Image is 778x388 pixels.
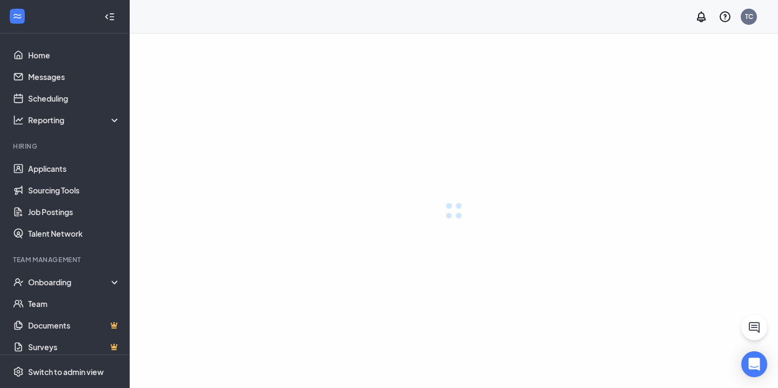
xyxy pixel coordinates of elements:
a: Job Postings [28,201,120,223]
svg: Notifications [695,10,708,23]
div: Team Management [13,255,118,264]
div: Switch to admin view [28,366,104,377]
div: TC [745,12,753,21]
a: Talent Network [28,223,120,244]
svg: Collapse [104,11,115,22]
a: DocumentsCrown [28,315,120,336]
a: SurveysCrown [28,336,120,358]
svg: QuestionInfo [719,10,732,23]
a: Scheduling [28,88,120,109]
svg: UserCheck [13,277,24,287]
svg: Settings [13,366,24,377]
div: Open Intercom Messenger [741,351,767,377]
a: Messages [28,66,120,88]
a: Applicants [28,158,120,179]
svg: WorkstreamLogo [12,11,23,22]
div: Reporting [28,115,121,125]
div: Onboarding [28,277,121,287]
svg: ChatActive [748,321,761,334]
a: Home [28,44,120,66]
svg: Analysis [13,115,24,125]
div: Hiring [13,142,118,151]
a: Sourcing Tools [28,179,120,201]
a: Team [28,293,120,315]
button: ChatActive [741,315,767,340]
